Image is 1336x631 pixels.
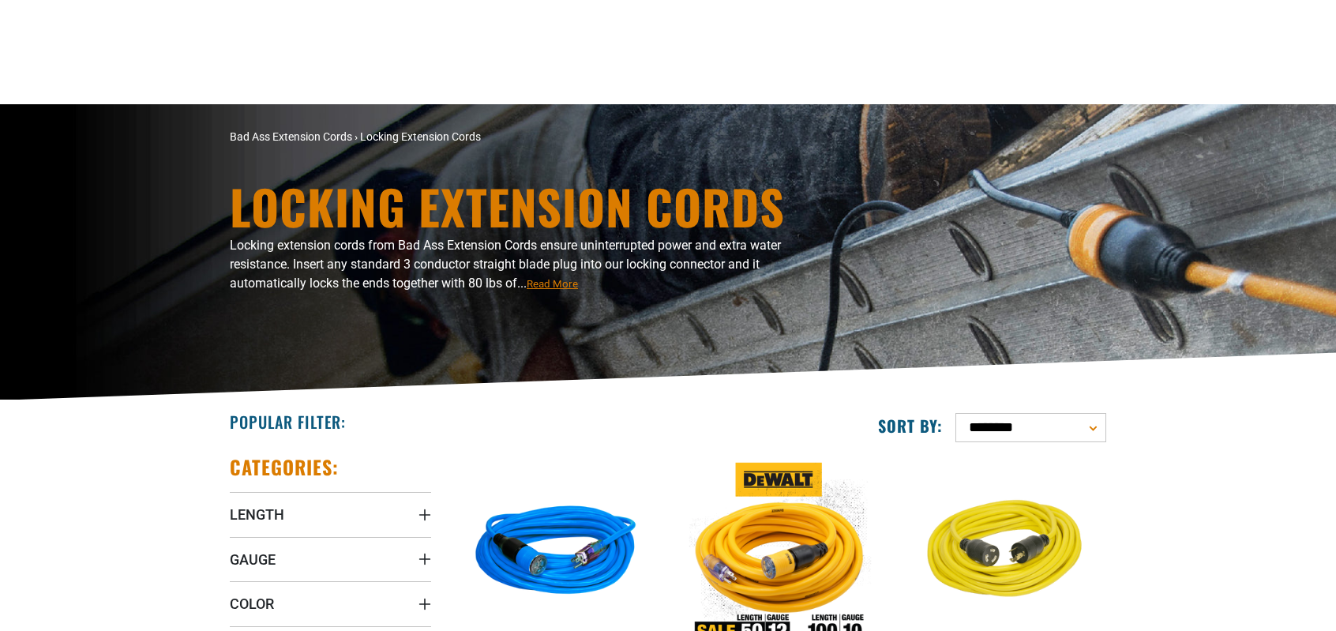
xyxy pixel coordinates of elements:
span: Locking extension cords from Bad Ass Extension Cords ensure uninterrupted power and extra water r... [230,238,781,291]
a: Bad Ass Extension Cords [230,130,352,143]
h2: Categories: [230,455,339,479]
summary: Color [230,581,431,625]
span: Read More [527,278,578,290]
span: Locking Extension Cords [360,130,481,143]
summary: Length [230,492,431,536]
span: Color [230,595,274,613]
summary: Gauge [230,537,431,581]
span: Gauge [230,550,276,569]
nav: breadcrumbs [230,129,806,145]
h2: Popular Filter: [230,411,346,432]
h1: Locking Extension Cords [230,182,806,230]
label: Sort by: [878,415,943,436]
span: › [355,130,358,143]
span: Length [230,505,284,524]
